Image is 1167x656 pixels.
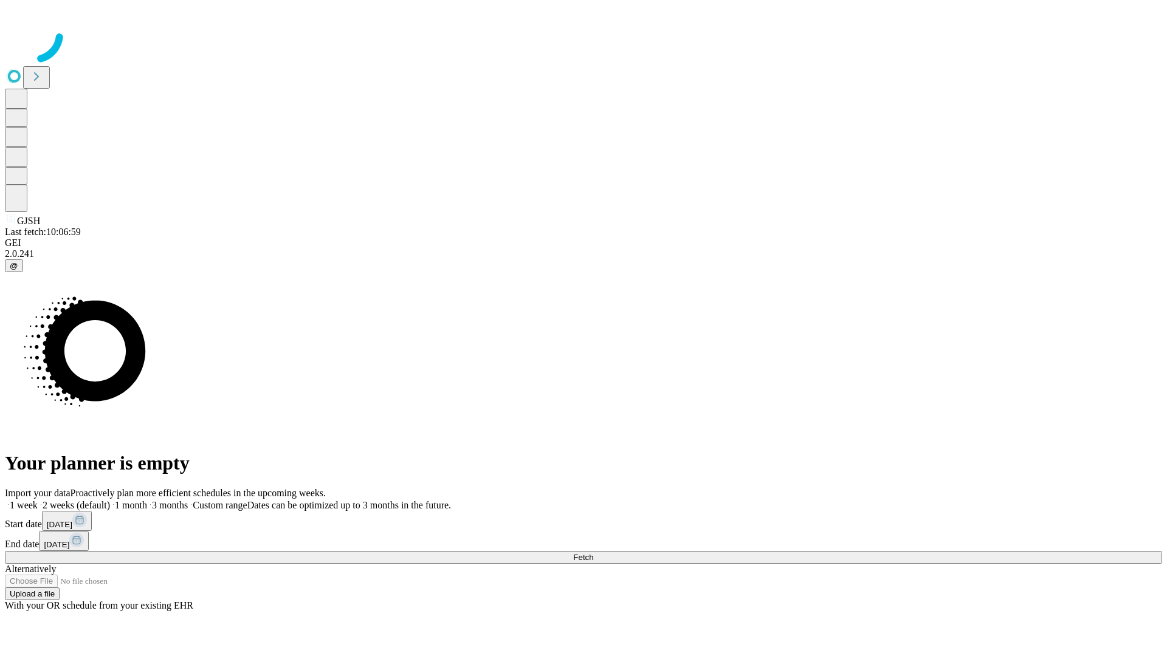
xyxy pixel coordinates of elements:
[5,600,193,610] span: With your OR schedule from your existing EHR
[193,500,247,510] span: Custom range
[44,540,69,549] span: [DATE]
[42,511,92,531] button: [DATE]
[17,216,40,226] span: GJSH
[5,452,1162,474] h1: Your planner is empty
[71,488,326,498] span: Proactively plan more efficient schedules in the upcoming weeks.
[43,500,110,510] span: 2 weeks (default)
[10,261,18,270] span: @
[5,488,71,498] span: Import your data
[115,500,147,510] span: 1 month
[10,500,38,510] span: 1 week
[247,500,451,510] span: Dates can be optimized up to 3 months in the future.
[5,551,1162,564] button: Fetch
[5,227,81,237] span: Last fetch: 10:06:59
[5,587,60,600] button: Upload a file
[5,259,23,272] button: @
[5,248,1162,259] div: 2.0.241
[47,520,72,529] span: [DATE]
[5,531,1162,551] div: End date
[5,511,1162,531] div: Start date
[5,564,56,574] span: Alternatively
[5,237,1162,248] div: GEI
[152,500,188,510] span: 3 months
[39,531,89,551] button: [DATE]
[573,553,593,562] span: Fetch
